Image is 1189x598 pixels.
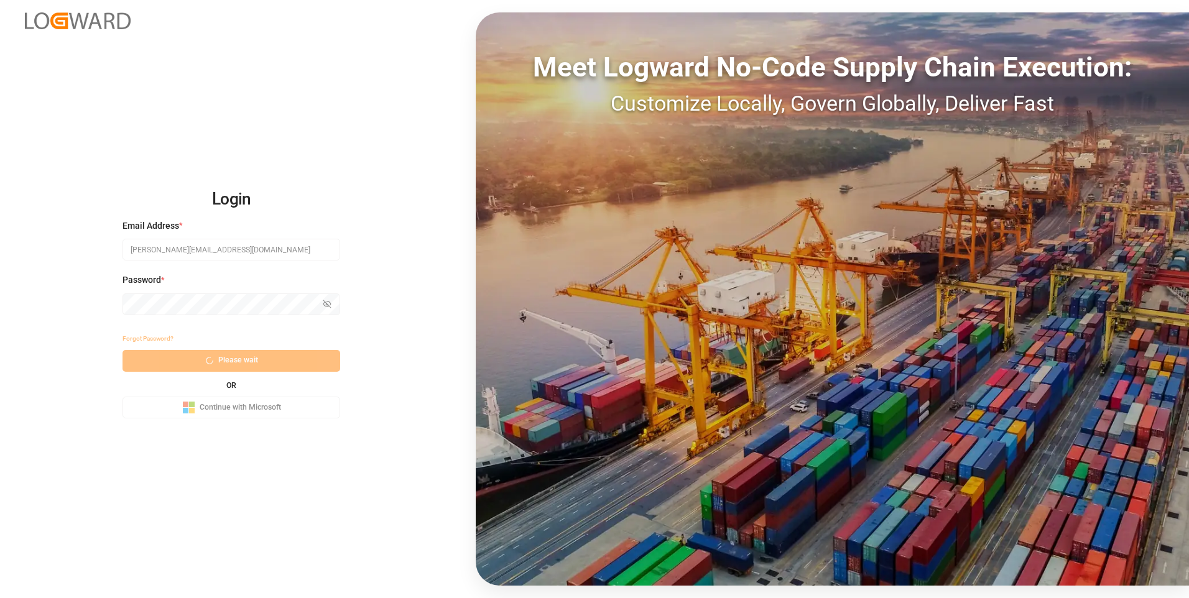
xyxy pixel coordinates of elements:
[123,274,161,287] span: Password
[123,239,340,260] input: Enter your email
[226,382,236,389] small: OR
[123,180,340,219] h2: Login
[476,47,1189,88] div: Meet Logward No-Code Supply Chain Execution:
[123,219,179,232] span: Email Address
[25,12,131,29] img: Logward_new_orange.png
[476,88,1189,119] div: Customize Locally, Govern Globally, Deliver Fast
